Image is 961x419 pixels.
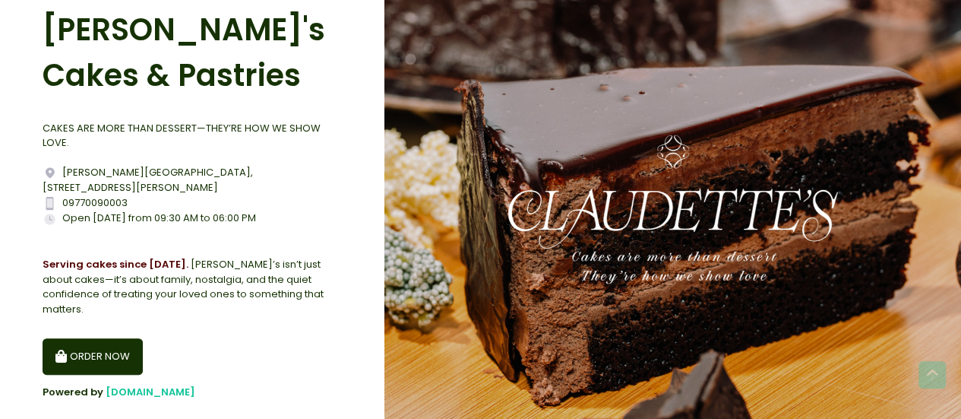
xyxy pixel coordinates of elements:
div: Open [DATE] from 09:30 AM to 06:00 PM [43,211,342,243]
div: 09770090003 [43,195,342,211]
button: see store hours [43,226,128,243]
button: ORDER NOW [43,338,143,375]
b: Serving cakes since [DATE]. [43,257,188,271]
a: [DOMAIN_NAME] [106,385,195,399]
div: Powered by [43,385,342,400]
div: CAKES ARE MORE THAN DESSERT—THEY’RE HOW WE SHOW LOVE. [43,121,342,151]
div: [PERSON_NAME]’s isn’t just about cakes—it’s about family, nostalgia, and the quiet confidence of ... [43,257,342,316]
div: [PERSON_NAME][GEOGRAPHIC_DATA], [STREET_ADDRESS][PERSON_NAME] [43,165,342,195]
